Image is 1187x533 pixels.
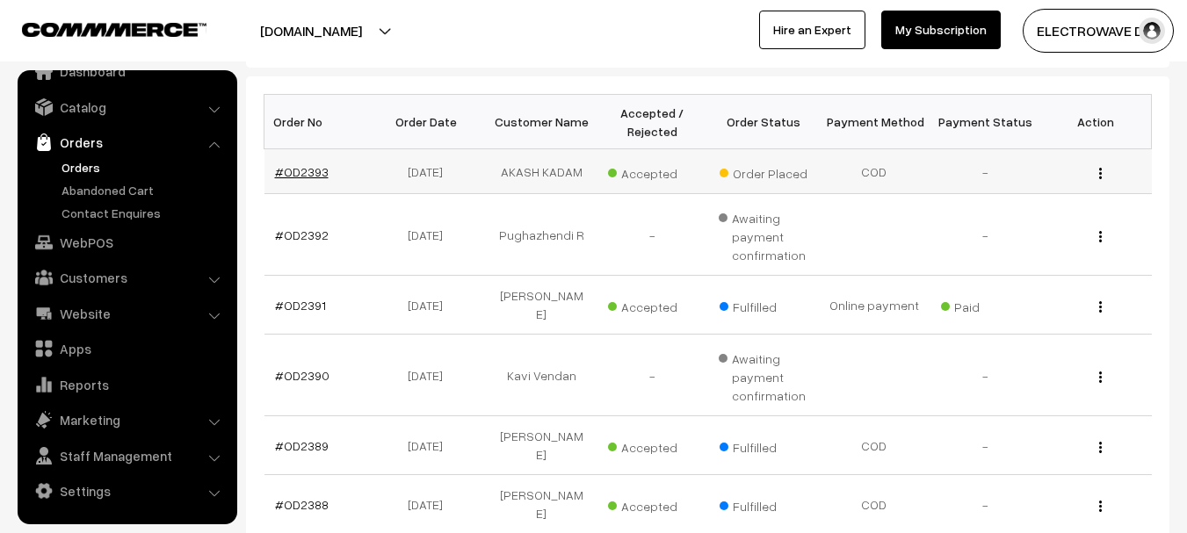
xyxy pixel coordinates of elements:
[275,438,329,453] a: #OD2389
[1099,168,1102,179] img: Menu
[57,158,231,176] a: Orders
[1099,442,1102,453] img: Menu
[881,11,1001,49] a: My Subscription
[375,416,486,475] td: [DATE]
[22,227,231,258] a: WebPOS
[608,434,696,457] span: Accepted
[375,194,486,276] td: [DATE]
[486,149,597,194] td: AKASH KADAM
[375,149,486,194] td: [DATE]
[486,194,597,276] td: Pughazhendi R
[57,204,231,222] a: Contact Enquires
[1099,231,1102,242] img: Menu
[597,335,707,416] td: -
[720,160,807,183] span: Order Placed
[597,95,707,149] th: Accepted / Rejected
[708,95,819,149] th: Order Status
[1099,371,1102,383] img: Menu
[720,293,807,316] span: Fulfilled
[275,368,329,383] a: #OD2390
[608,160,696,183] span: Accepted
[720,493,807,515] span: Fulfilled
[719,345,808,405] span: Awaiting payment confirmation
[22,55,231,87] a: Dashboard
[22,91,231,123] a: Catalog
[759,11,865,49] a: Hire an Expert
[1040,95,1151,149] th: Action
[375,276,486,335] td: [DATE]
[930,416,1040,475] td: -
[819,95,930,149] th: Payment Method
[930,335,1040,416] td: -
[608,293,696,316] span: Accepted
[275,298,326,313] a: #OD2391
[719,205,808,264] span: Awaiting payment confirmation
[486,276,597,335] td: [PERSON_NAME]
[22,333,231,364] a: Apps
[264,95,375,149] th: Order No
[486,95,597,149] th: Customer Name
[941,293,1029,316] span: Paid
[275,164,329,179] a: #OD2393
[930,149,1040,194] td: -
[22,404,231,436] a: Marketing
[275,227,329,242] a: #OD2392
[375,335,486,416] td: [DATE]
[1139,18,1165,44] img: user
[1023,9,1174,53] button: ELECTROWAVE DE…
[720,434,807,457] span: Fulfilled
[486,335,597,416] td: Kavi Vendan
[22,18,176,39] a: COMMMERCE
[22,262,231,293] a: Customers
[375,95,486,149] th: Order Date
[819,416,930,475] td: COD
[22,440,231,472] a: Staff Management
[199,9,423,53] button: [DOMAIN_NAME]
[1099,501,1102,512] img: Menu
[57,181,231,199] a: Abandoned Cart
[22,369,231,400] a: Reports
[22,298,231,329] a: Website
[819,276,930,335] td: Online payment
[930,95,1040,149] th: Payment Status
[486,416,597,475] td: [PERSON_NAME]
[22,475,231,507] a: Settings
[22,126,231,158] a: Orders
[597,194,707,276] td: -
[819,149,930,194] td: COD
[608,493,696,515] span: Accepted
[930,194,1040,276] td: -
[22,23,206,36] img: COMMMERCE
[1099,301,1102,313] img: Menu
[275,497,329,512] a: #OD2388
